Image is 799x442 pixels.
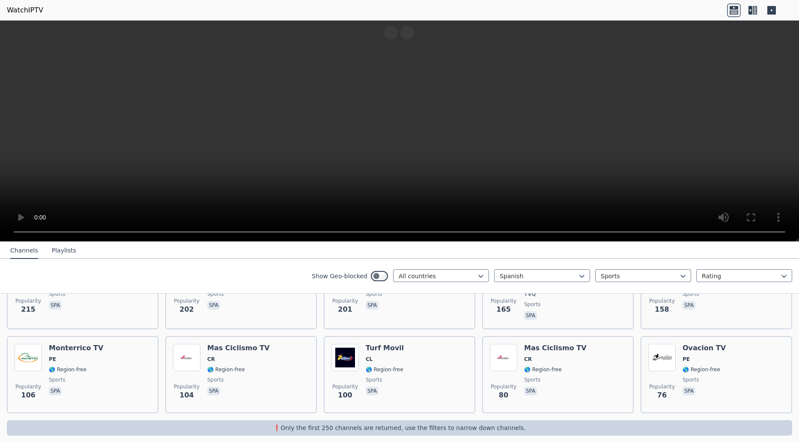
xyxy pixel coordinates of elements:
[366,344,404,352] h6: Turf Movil
[683,387,695,395] p: spa
[331,344,359,371] img: Turf Movil
[648,344,676,371] img: Ovacion TV
[491,298,516,304] span: Popularity
[179,390,194,400] span: 104
[490,344,517,371] img: Mas Ciclismo TV
[49,366,86,373] span: 🌎 Region-free
[524,387,537,395] p: spa
[683,344,726,352] h6: Ovacion TV
[366,301,379,310] p: spa
[49,376,65,383] span: sports
[7,5,43,15] a: WatchIPTV
[15,344,42,371] img: Monterrico TV
[655,304,669,315] span: 158
[49,356,56,363] span: PE
[649,383,675,390] span: Popularity
[21,304,35,315] span: 215
[15,298,41,304] span: Popularity
[332,298,358,304] span: Popularity
[683,376,699,383] span: sports
[683,356,690,363] span: PE
[683,301,695,310] p: spa
[49,291,65,298] span: sports
[207,291,224,298] span: sports
[21,390,35,400] span: 106
[524,311,537,320] p: spa
[524,301,540,308] span: sports
[49,301,62,310] p: spa
[174,298,200,304] span: Popularity
[366,387,379,395] p: spa
[524,376,540,383] span: sports
[524,356,532,363] span: CR
[49,344,103,352] h6: Monterrico TV
[10,243,38,259] button: Channels
[657,390,667,400] span: 76
[683,366,720,373] span: 🌎 Region-free
[207,387,220,395] p: spa
[499,390,508,400] span: 80
[649,298,675,304] span: Popularity
[366,366,403,373] span: 🌎 Region-free
[10,424,789,432] p: ❗️Only the first 250 channels are returned, use the filters to narrow down channels.
[366,376,382,383] span: sports
[49,387,62,395] p: spa
[179,304,194,315] span: 202
[683,291,699,298] span: sports
[524,344,587,352] h6: Mas Ciclismo TV
[207,366,245,373] span: 🌎 Region-free
[174,383,200,390] span: Popularity
[338,390,352,400] span: 100
[15,383,41,390] span: Popularity
[524,366,562,373] span: 🌎 Region-free
[207,376,224,383] span: sports
[338,304,352,315] span: 201
[207,301,220,310] p: spa
[207,356,215,363] span: CR
[496,304,510,315] span: 165
[312,272,367,280] label: Show Geo-blocked
[366,291,382,298] span: sports
[524,291,536,298] span: TVQ
[366,356,373,363] span: CL
[207,344,270,352] h6: Mas Ciclismo TV
[173,344,200,371] img: Mas Ciclismo TV
[332,383,358,390] span: Popularity
[491,383,516,390] span: Popularity
[52,243,76,259] button: Playlists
